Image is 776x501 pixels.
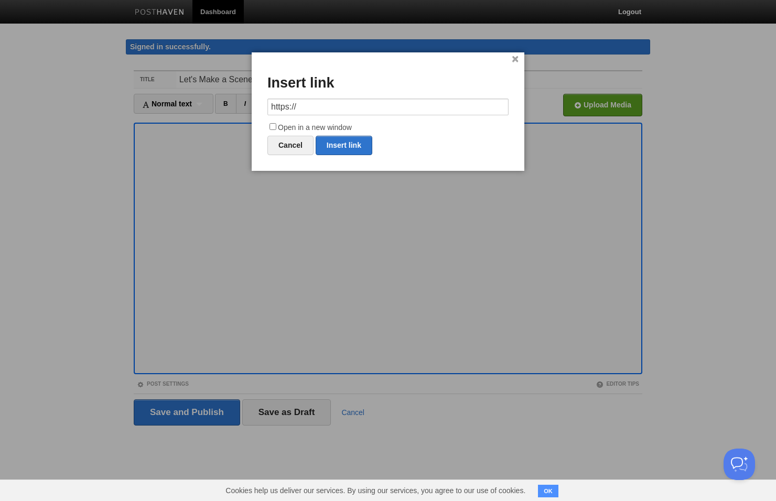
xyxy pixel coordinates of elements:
[512,57,519,62] a: ×
[267,136,314,155] a: Cancel
[270,123,276,130] input: Open in a new window
[267,122,509,134] label: Open in a new window
[724,449,755,480] iframe: Help Scout Beacon - Open
[538,485,558,497] button: OK
[215,480,536,501] span: Cookies help us deliver our services. By using our services, you agree to our use of cookies.
[316,136,372,155] a: Insert link
[267,75,509,91] h3: Insert link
